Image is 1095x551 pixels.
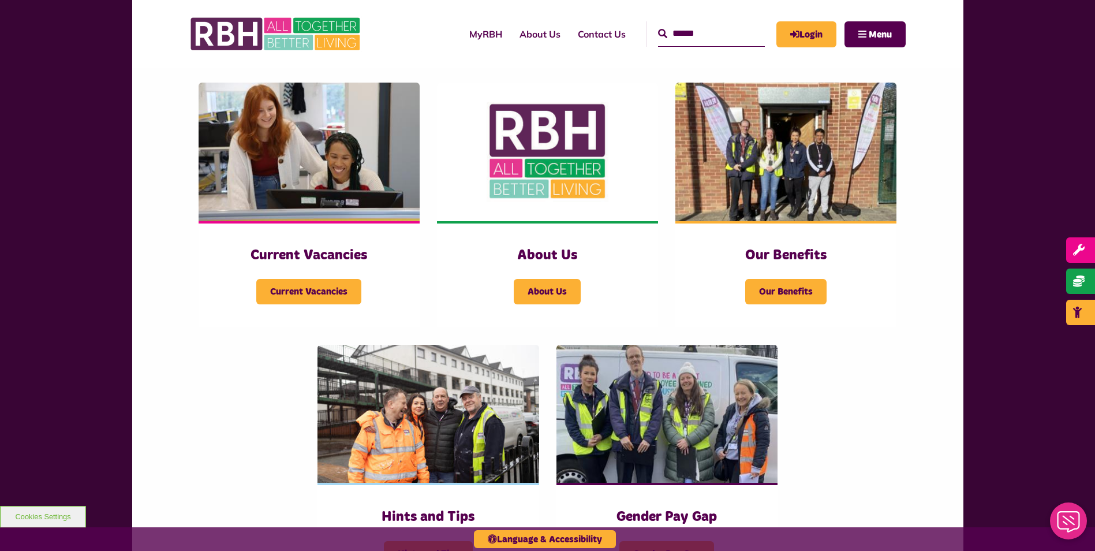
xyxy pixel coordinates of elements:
[844,21,906,47] button: Navigation
[437,83,658,221] img: RBH Logo Social Media 480X360 (1)
[675,83,896,221] img: Dropinfreehold2
[511,18,569,50] a: About Us
[569,18,634,50] a: Contact Us
[437,83,658,327] a: About Us About Us
[869,30,892,39] span: Menu
[474,530,616,548] button: Language & Accessibility
[1043,499,1095,551] iframe: Netcall Web Assistant for live chat
[222,247,397,265] h3: Current Vacancies
[461,18,511,50] a: MyRBH
[256,279,361,304] span: Current Vacancies
[199,83,420,221] img: IMG 1470
[675,83,896,327] a: Our Benefits Our Benefits
[460,247,635,265] h3: About Us
[341,508,515,526] h3: Hints and Tips
[199,83,420,327] a: Current Vacancies Current Vacancies
[556,345,778,483] img: 391760240 1590016381793435 2179504426197536539 N
[514,279,581,304] span: About Us
[698,247,873,265] h3: Our Benefits
[776,21,836,47] a: MyRBH
[317,345,539,483] img: SAZMEDIA RBH 21FEB24 46
[190,12,363,57] img: RBH
[658,21,765,46] input: Search
[580,508,754,526] h3: Gender Pay Gap
[745,279,827,304] span: Our Benefits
